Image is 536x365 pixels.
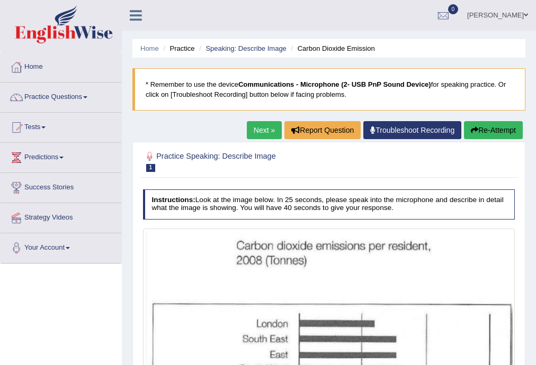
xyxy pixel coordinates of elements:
[1,233,121,260] a: Your Account
[143,150,374,172] h2: Practice Speaking: Describe Image
[140,44,159,52] a: Home
[1,113,121,139] a: Tests
[206,44,286,52] a: Speaking: Describe Image
[288,43,374,53] li: Carbon Dioxide Emission
[151,196,195,204] b: Instructions:
[284,121,361,139] button: Report Question
[363,121,461,139] a: Troubleshoot Recording
[1,173,121,199] a: Success Stories
[160,43,194,53] li: Practice
[1,52,121,79] a: Home
[238,80,431,88] b: Communications - Microphone (2- USB PnP Sound Device)
[1,203,121,230] a: Strategy Videos
[247,121,282,139] a: Next »
[464,121,523,139] button: Re-Attempt
[1,83,121,109] a: Practice Questions
[132,68,525,111] blockquote: * Remember to use the device for speaking practice. Or click on [Troubleshoot Recording] button b...
[143,189,515,220] h4: Look at the image below. In 25 seconds, please speak into the microphone and describe in detail w...
[146,164,156,172] span: 1
[1,143,121,169] a: Predictions
[448,4,459,14] span: 0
